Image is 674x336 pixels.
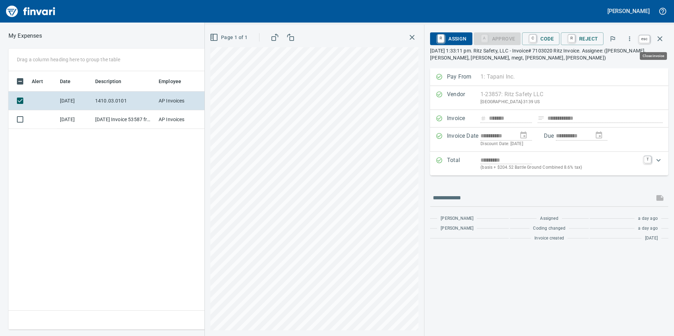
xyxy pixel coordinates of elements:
p: Total [447,156,480,171]
span: Date [60,77,80,86]
img: Finvari [4,3,57,20]
span: Page 1 of 1 [211,33,247,42]
td: AP Invoices [156,92,209,110]
p: Drag a column heading here to group the table [17,56,120,63]
button: Flag [605,31,620,46]
td: [DATE] [57,92,92,110]
td: [DATE] [57,110,92,129]
span: Alert [32,77,43,86]
div: Expand [430,152,668,175]
span: Employee [159,77,181,86]
span: Assign [436,33,466,45]
a: T [644,156,651,163]
span: Employee [159,77,190,86]
a: C [529,35,536,42]
button: RReject [561,32,603,45]
span: a day ago [638,225,658,232]
span: Invoice created [534,235,564,242]
button: [PERSON_NAME] [606,6,651,17]
button: CCode [522,32,559,45]
button: More [622,31,637,46]
span: Description [95,77,131,86]
td: 1410.03.0101 [92,92,156,110]
button: Page 1 of 1 [208,31,250,44]
h5: [PERSON_NAME] [607,7,650,15]
a: R [568,35,575,42]
span: Description [95,77,122,86]
span: [PERSON_NAME] [441,215,473,222]
p: (basis + $204.52 Battle Ground Combined 8.6% tax) [480,164,640,171]
p: My Expenses [8,32,42,40]
span: Alert [32,77,52,86]
span: Date [60,77,71,86]
button: RAssign [430,32,472,45]
span: a day ago [638,215,658,222]
span: [PERSON_NAME] [441,225,473,232]
td: [DATE] Invoice 53587 from Van-port Rigging Inc (1-11072) [92,110,156,129]
a: esc [639,35,650,43]
nav: breadcrumb [8,32,42,40]
span: Code [528,33,554,45]
span: This records your message into the invoice and notifies anyone mentioned [651,189,668,206]
p: [DATE] 1:33:11 pm. Ritz Safety, LLC - Invoice# 7103020 Ritz Invoice. Assignee: ([PERSON_NAME], [P... [430,47,668,61]
span: Assigned [540,215,558,222]
a: R [437,35,444,42]
span: [DATE] [645,235,658,242]
span: Reject [566,33,598,45]
td: AP Invoices [156,110,209,129]
span: Coding changed [533,225,565,232]
div: Coding Required [474,35,521,41]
